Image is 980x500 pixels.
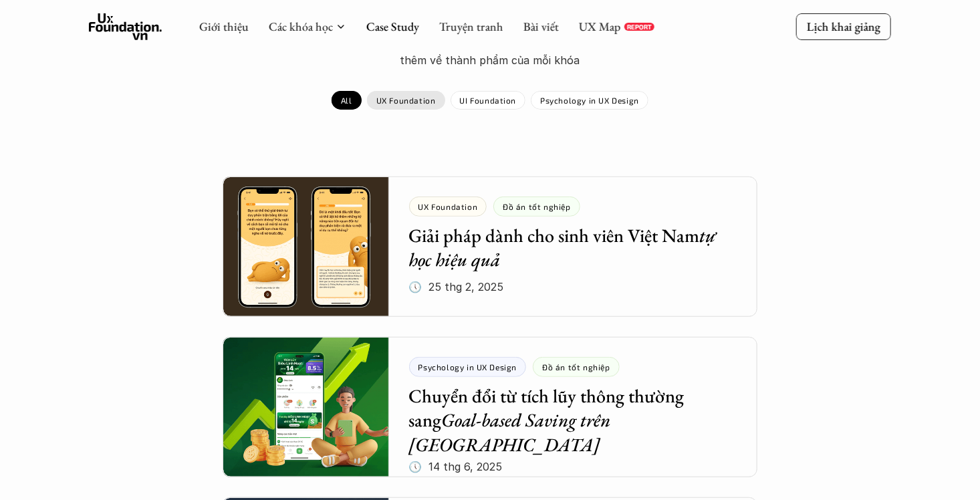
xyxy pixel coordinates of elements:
a: Bài viết [523,19,559,34]
p: REPORT [627,23,652,31]
a: Psychology in UX Design [531,91,648,110]
a: UX Map [579,19,621,34]
a: UX FoundationĐồ án tốt nghiệpGiải pháp dành cho sinh viên Việt Namtự học hiệu quả🕔 25 thg 2, 2025 [223,176,757,317]
a: Lịch khai giảng [796,13,891,39]
p: Psychology in UX Design [540,96,639,105]
p: All [341,96,352,105]
a: UI Foundation [451,91,526,110]
a: Case Study [366,19,419,34]
a: UX Foundation [367,91,445,110]
a: Các khóa học [269,19,333,34]
a: Psychology in UX DesignĐồ án tốt nghiệpChuyển đổi từ tích lũy thông thường sangGoal-based Saving ... [223,337,757,477]
p: UI Foundation [460,96,517,105]
p: Lịch khai giảng [807,19,880,34]
a: Truyện tranh [439,19,503,34]
a: REPORT [624,23,654,31]
a: Giới thiệu [199,19,249,34]
p: UX Foundation [376,96,436,105]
